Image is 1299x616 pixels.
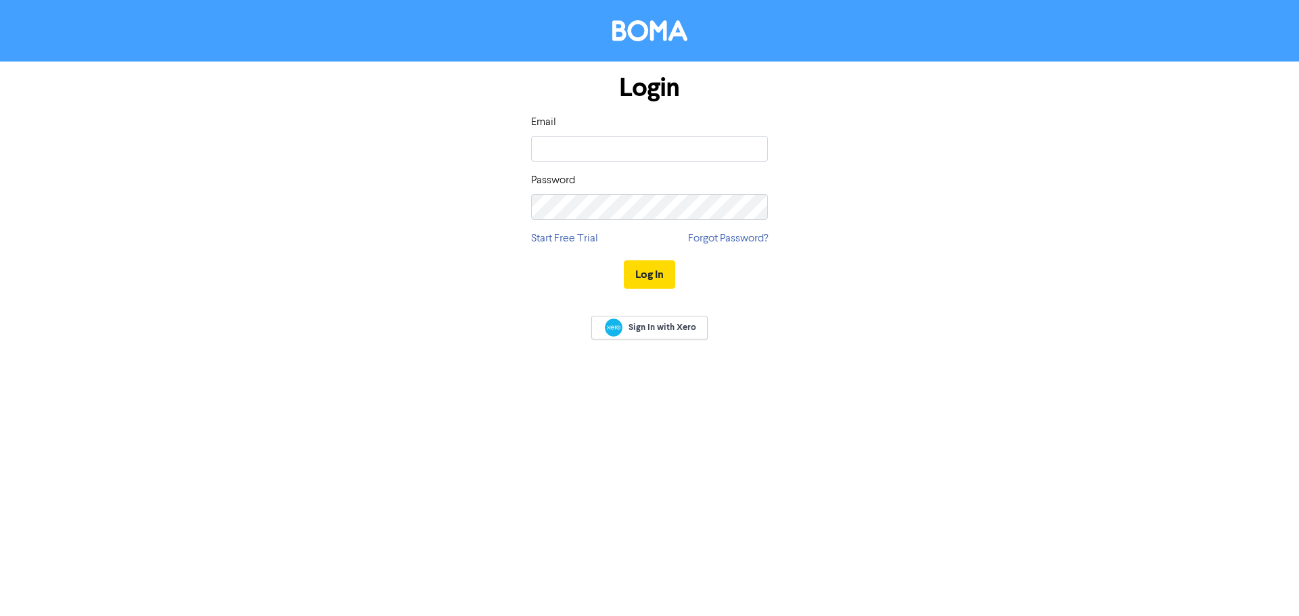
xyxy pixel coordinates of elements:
a: Sign In with Xero [591,316,708,339]
img: Xero logo [605,318,622,337]
button: Log In [624,260,675,289]
a: Forgot Password? [688,231,768,247]
a: Start Free Trial [531,231,598,247]
img: BOMA Logo [612,20,687,41]
label: Password [531,172,575,189]
label: Email [531,114,556,131]
h1: Login [531,72,768,103]
span: Sign In with Xero [629,321,696,333]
